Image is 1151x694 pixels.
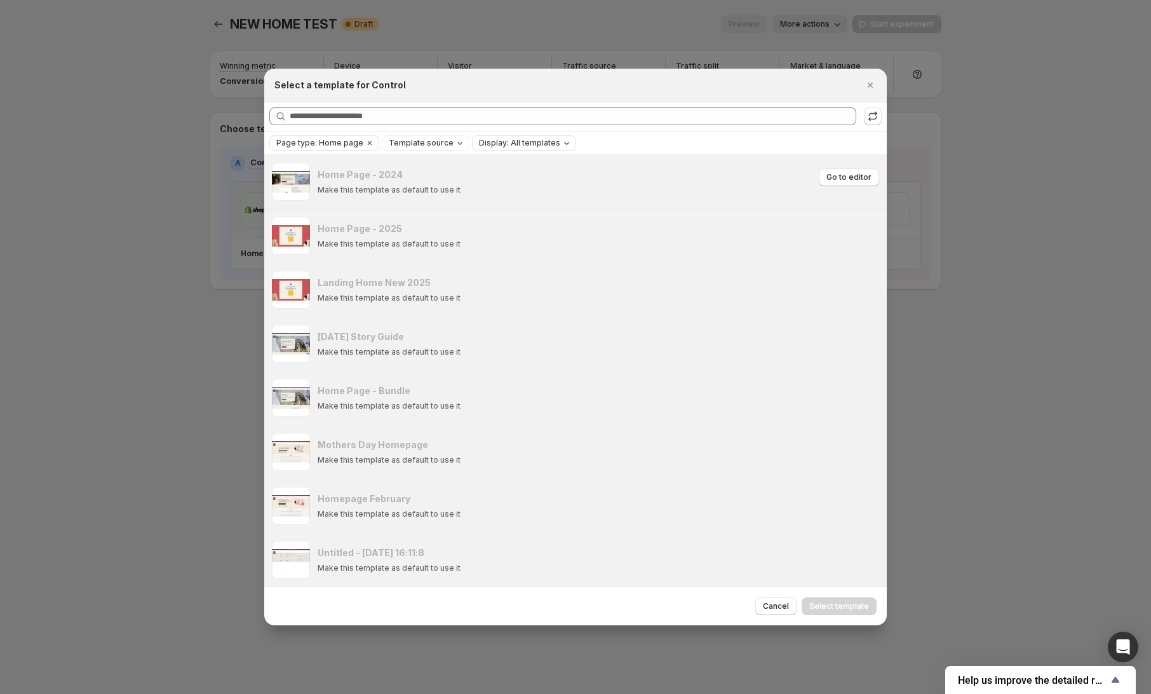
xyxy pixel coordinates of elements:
[819,168,879,186] button: Go to editor
[958,674,1108,686] span: Help us improve the detailed report for A/B campaigns
[1108,632,1138,662] div: Open Intercom Messenger
[318,347,461,357] p: Make this template as default to use it
[318,293,461,303] p: Make this template as default to use it
[276,138,363,148] span: Page type: Home page
[274,79,406,92] h2: Select a template for Control
[473,136,575,150] button: Display: All templates
[318,276,431,289] h3: Landing Home New 2025
[318,330,404,343] h3: [DATE] Story Guide
[318,401,461,411] p: Make this template as default to use it
[318,384,410,397] h3: Home Page - Bundle
[318,185,461,195] p: Make this template as default to use it
[861,76,879,94] button: Close
[763,601,789,611] span: Cancel
[318,222,402,235] h3: Home Page - 2025
[958,672,1123,688] button: Show survey - Help us improve the detailed report for A/B campaigns
[318,547,424,559] h3: Untitled - [DATE] 16:11:8
[363,136,376,150] button: Clear
[318,509,461,519] p: Make this template as default to use it
[270,136,363,150] button: Page type: Home page
[389,138,454,148] span: Template source
[318,563,461,573] p: Make this template as default to use it
[318,439,428,451] h3: Mothers Day Homepage
[318,455,461,465] p: Make this template as default to use it
[318,168,403,181] h3: Home Page - 2024
[318,239,461,249] p: Make this template as default to use it
[318,493,410,505] h3: Homepage February
[755,597,797,615] button: Cancel
[826,172,872,182] span: Go to editor
[382,136,469,150] button: Template source
[479,138,560,148] span: Display: All templates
